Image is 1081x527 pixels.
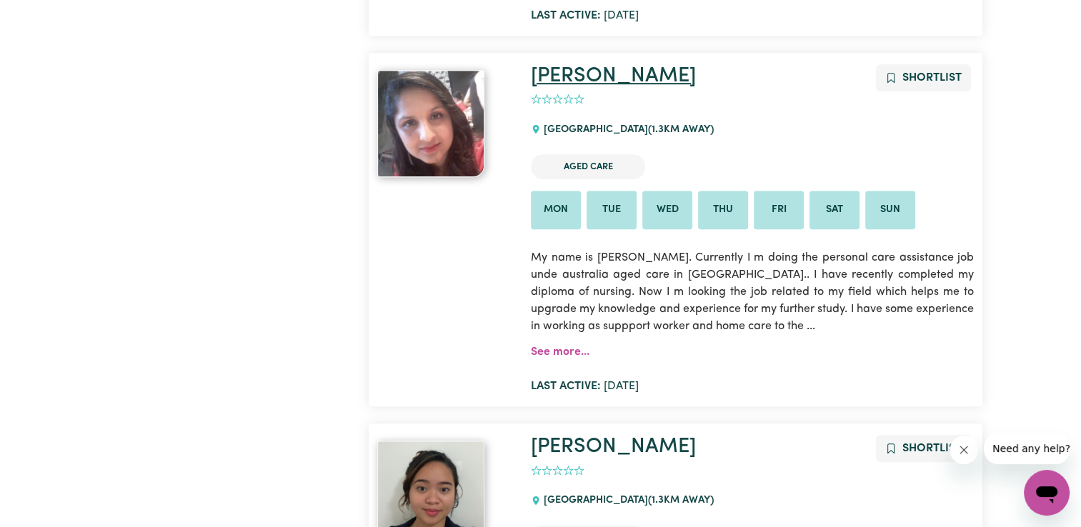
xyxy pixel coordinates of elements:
[531,10,601,21] b: Last active:
[531,241,974,343] p: My name is [PERSON_NAME]. Currently I m doing the personal care assistance job unde australia age...
[377,70,484,177] img: View Sangita's profile
[902,72,962,84] span: Shortlist
[809,191,860,229] li: Available on Sat
[865,191,915,229] li: Available on Sun
[531,381,601,392] b: Last active:
[876,64,971,91] button: Add to shortlist
[531,346,589,358] a: See more...
[531,66,696,86] a: [PERSON_NAME]
[587,191,637,229] li: Available on Tue
[377,70,514,177] a: Sangita
[754,191,804,229] li: Available on Fri
[698,191,748,229] li: Available on Thu
[531,436,696,457] a: [PERSON_NAME]
[531,91,584,108] div: add rating by typing an integer from 0 to 5 or pressing arrow keys
[531,10,639,21] span: [DATE]
[984,433,1070,464] iframe: Message from company
[950,436,978,464] iframe: Close message
[531,191,581,229] li: Available on Mon
[531,111,722,149] div: [GEOGRAPHIC_DATA]
[1024,470,1070,516] iframe: Button to launch messaging window
[531,154,645,179] li: Aged Care
[648,495,714,506] span: ( 1.3 km away)
[902,443,962,454] span: Shortlist
[642,191,692,229] li: Available on Wed
[531,481,722,520] div: [GEOGRAPHIC_DATA]
[648,124,714,135] span: ( 1.3 km away)
[9,10,86,21] span: Need any help?
[876,435,971,462] button: Add to shortlist
[531,381,639,392] span: [DATE]
[531,463,584,479] div: add rating by typing an integer from 0 to 5 or pressing arrow keys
